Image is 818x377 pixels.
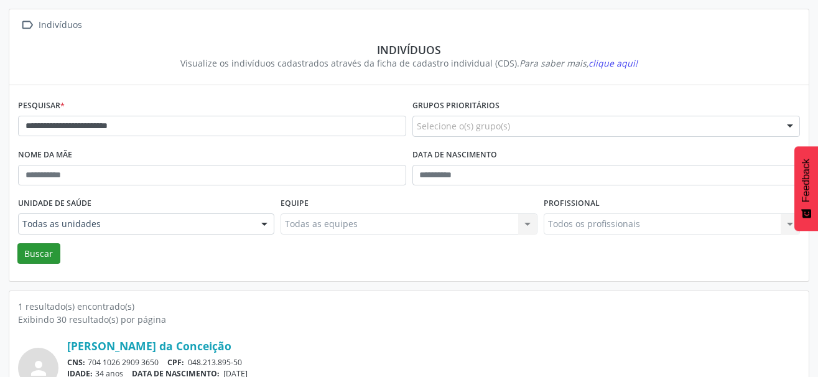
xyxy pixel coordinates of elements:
div: Indivíduos [36,16,84,34]
span: clique aqui! [588,57,638,69]
label: Equipe [281,194,309,213]
i: Para saber mais, [519,57,638,69]
span: Feedback [801,159,812,202]
div: Visualize os indivíduos cadastrados através da ficha de cadastro individual (CDS). [27,57,791,70]
i:  [18,16,36,34]
span: Todas as unidades [22,218,249,230]
label: Profissional [544,194,600,213]
label: Data de nascimento [412,146,497,165]
div: Exibindo 30 resultado(s) por página [18,313,800,326]
label: Grupos prioritários [412,96,500,116]
button: Buscar [17,243,60,264]
span: Selecione o(s) grupo(s) [417,119,510,133]
label: Nome da mãe [18,146,72,165]
label: Pesquisar [18,96,65,116]
div: 1 resultado(s) encontrado(s) [18,300,800,313]
div: 704 1026 2909 3650 [67,357,800,368]
button: Feedback - Mostrar pesquisa [794,146,818,231]
a: [PERSON_NAME] da Conceição [67,339,231,353]
span: 048.213.895-50 [188,357,242,368]
span: CPF: [167,357,184,368]
div: Indivíduos [27,43,791,57]
span: CNS: [67,357,85,368]
label: Unidade de saúde [18,194,91,213]
a:  Indivíduos [18,16,84,34]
